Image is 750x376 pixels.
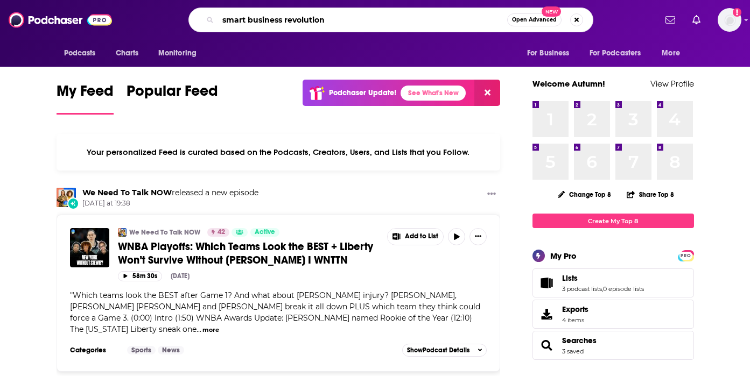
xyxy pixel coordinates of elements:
a: PRO [679,251,692,259]
a: See What's New [401,86,466,101]
a: News [158,346,184,354]
svg: Add a profile image [733,8,741,17]
span: " [70,290,480,334]
span: Podcasts [64,46,96,61]
a: Lists [562,273,644,283]
span: Charts [116,46,139,61]
button: ShowPodcast Details [402,344,487,357]
a: Welcome Autumn! [532,79,605,89]
h3: Categories [70,346,118,354]
span: , [602,285,603,293]
button: Change Top 8 [551,188,618,201]
a: Exports [532,300,694,329]
a: Charts [109,43,145,63]
span: Logged in as autumncomm [718,8,741,32]
input: Search podcasts, credits, & more... [218,11,507,29]
span: Lists [562,273,578,283]
a: Sports [127,346,156,354]
span: 42 [218,227,225,238]
a: 0 episode lists [603,285,644,293]
span: Popular Feed [127,82,218,107]
button: more [202,325,219,335]
button: open menu [654,43,693,63]
a: Searches [536,338,558,353]
p: Podchaser Update! [329,88,396,97]
span: [DATE] at 19:38 [82,199,258,208]
a: 3 saved [562,347,584,355]
span: Monitoring [158,46,197,61]
a: Searches [562,336,597,345]
button: 58m 30s [118,271,162,281]
div: Your personalized Feed is curated based on the Podcasts, Creators, Users, and Lists that you Follow. [57,134,501,171]
span: Lists [532,268,694,297]
a: Show notifications dropdown [661,11,679,29]
span: Exports [536,307,558,322]
a: Active [250,228,279,237]
img: We Need To Talk NOW [57,188,76,207]
a: 42 [207,228,229,237]
span: Show Podcast Details [407,346,469,354]
a: We Need To Talk NOW [82,188,172,197]
div: New Episode [67,197,79,209]
a: Popular Feed [127,82,218,115]
div: [DATE] [171,272,190,280]
img: We Need To Talk NOW [118,228,127,237]
a: Create My Top 8 [532,214,694,228]
span: Active [255,227,275,238]
span: For Podcasters [590,46,641,61]
button: Show More Button [469,228,487,245]
span: WNBA Playoffs: Which Teams Look the BEST + Liberty Won’t Survive Without [PERSON_NAME] I WNTTN [118,240,373,267]
a: WNBA Playoffs: Which Teams Look the BEST + Liberty Won’t Survive Without [PERSON_NAME] I WNTTN [118,240,380,267]
span: Which teams look the BEST after Game 1? And what about [PERSON_NAME] injury? [PERSON_NAME], [PERS... [70,290,480,334]
span: My Feed [57,82,114,107]
button: Show More Button [483,188,500,201]
button: open menu [583,43,657,63]
span: Open Advanced [512,17,557,23]
img: User Profile [718,8,741,32]
span: Exports [562,304,588,314]
span: Add to List [405,232,438,240]
img: Podchaser - Follow, Share and Rate Podcasts [9,10,112,30]
img: WNBA Playoffs: Which Teams Look the BEST + Liberty Won’t Survive Without Breanna Stewart I WNTTN [70,228,109,267]
a: We Need To Talk NOW [129,228,200,237]
span: 4 items [562,316,588,324]
a: Lists [536,275,558,290]
a: Show notifications dropdown [688,11,705,29]
a: My Feed [57,82,114,115]
span: More [662,46,680,61]
h3: released a new episode [82,188,258,198]
button: open menu [520,43,583,63]
span: For Business [527,46,570,61]
button: open menu [57,43,110,63]
div: Search podcasts, credits, & more... [188,8,593,32]
button: Show More Button [388,229,444,245]
button: Open AdvancedNew [507,13,562,26]
span: PRO [679,252,692,260]
a: 3 podcast lists [562,285,602,293]
button: Share Top 8 [626,184,675,205]
span: New [542,6,561,17]
button: Show profile menu [718,8,741,32]
span: Searches [532,331,694,360]
a: View Profile [650,79,694,89]
button: open menu [151,43,211,63]
span: ... [197,324,201,334]
div: My Pro [550,251,577,261]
